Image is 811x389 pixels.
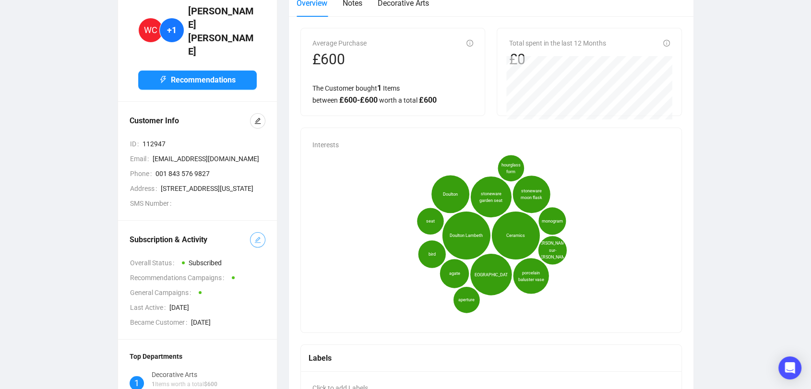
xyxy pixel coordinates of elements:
[171,74,236,86] span: Recommendations
[161,183,265,194] span: [STREET_ADDRESS][US_STATE]
[663,40,670,47] span: info-circle
[144,24,157,37] span: WC
[130,351,265,362] div: Top Departments
[339,95,378,105] span: £ 600 - £ 600
[509,39,606,47] span: Total spent in the last 12 Months
[778,356,801,379] div: Open Intercom Messenger
[506,232,525,239] span: Ceramics
[153,153,265,164] span: [EMAIL_ADDRESS][DOMAIN_NAME]
[152,380,217,389] p: Items worth a total
[189,259,222,267] span: Subscribed
[429,251,436,258] span: bird
[138,71,257,90] button: Recommendations
[130,168,155,179] span: Phone
[130,183,161,194] span: Address
[426,218,435,224] span: seat
[536,240,569,260] span: [PERSON_NAME]-sur-[PERSON_NAME]
[130,153,153,164] span: Email
[130,272,228,283] span: Recommendations Campaigns
[449,270,460,277] span: agate
[155,168,265,179] span: 001 843 576 9827
[169,302,265,313] span: [DATE]
[517,269,545,283] span: porcelain baluster vase
[450,232,483,239] span: Doulton Lambeth
[130,302,169,313] span: Last Active
[204,381,217,388] span: $ 600
[130,139,143,149] span: ID
[377,83,382,93] span: 1
[419,95,437,105] span: £ 600
[312,50,367,69] div: £600
[130,258,178,268] span: Overall Status
[466,40,473,47] span: info-circle
[542,218,563,224] span: monogram
[509,50,606,69] div: £0
[130,198,175,209] span: SMS Number
[501,162,522,175] span: hourglass form
[188,4,257,58] h4: [PERSON_NAME] [PERSON_NAME]
[191,317,265,328] span: [DATE]
[443,191,458,198] span: Doulton
[516,188,546,201] span: stoneware moon flask
[130,317,191,328] span: Became Customer
[254,236,261,243] span: edit
[254,118,261,124] span: edit
[152,369,217,380] div: Decorative Arts
[458,296,475,303] span: aperture
[159,76,167,83] span: thunderbolt
[130,115,250,127] div: Customer Info
[130,287,195,298] span: General Campaigns
[143,139,265,149] span: 112947
[471,271,512,278] span: [GEOGRAPHIC_DATA]
[475,190,507,204] span: stoneware garden seat
[312,39,367,47] span: Average Purchase
[312,82,473,106] div: The Customer bought Items between worth a total
[130,234,250,246] div: Subscription & Activity
[167,24,177,37] span: +1
[152,381,155,388] span: 1
[309,352,674,364] div: Labels
[312,141,339,149] span: Interests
